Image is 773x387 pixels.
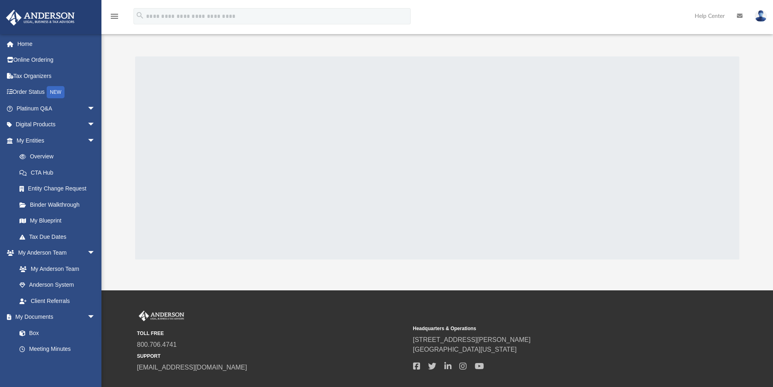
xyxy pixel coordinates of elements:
[6,117,108,133] a: Digital Productsarrow_drop_down
[110,11,119,21] i: menu
[11,164,108,181] a: CTA Hub
[755,10,767,22] img: User Pic
[137,311,186,321] img: Anderson Advisors Platinum Portal
[6,132,108,149] a: My Entitiesarrow_drop_down
[137,341,177,348] a: 800.706.4741
[47,86,65,98] div: NEW
[87,309,103,326] span: arrow_drop_down
[6,245,103,261] a: My Anderson Teamarrow_drop_down
[11,293,103,309] a: Client Referrals
[11,197,108,213] a: Binder Walkthrough
[6,100,108,117] a: Platinum Q&Aarrow_drop_down
[11,181,108,197] a: Entity Change Request
[137,364,247,371] a: [EMAIL_ADDRESS][DOMAIN_NAME]
[11,213,103,229] a: My Blueprint
[11,341,103,357] a: Meeting Minutes
[136,11,144,20] i: search
[11,325,99,341] a: Box
[6,52,108,68] a: Online Ordering
[11,277,103,293] a: Anderson System
[6,309,103,325] a: My Documentsarrow_drop_down
[11,149,108,165] a: Overview
[4,10,77,26] img: Anderson Advisors Platinum Portal
[413,325,683,332] small: Headquarters & Operations
[6,68,108,84] a: Tax Organizers
[87,100,103,117] span: arrow_drop_down
[6,36,108,52] a: Home
[11,261,99,277] a: My Anderson Team
[87,132,103,149] span: arrow_drop_down
[11,229,108,245] a: Tax Due Dates
[110,15,119,21] a: menu
[137,352,407,360] small: SUPPORT
[413,346,517,353] a: [GEOGRAPHIC_DATA][US_STATE]
[137,330,407,337] small: TOLL FREE
[87,245,103,262] span: arrow_drop_down
[11,357,99,373] a: Forms Library
[413,336,531,343] a: [STREET_ADDRESS][PERSON_NAME]
[87,117,103,133] span: arrow_drop_down
[6,84,108,101] a: Order StatusNEW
